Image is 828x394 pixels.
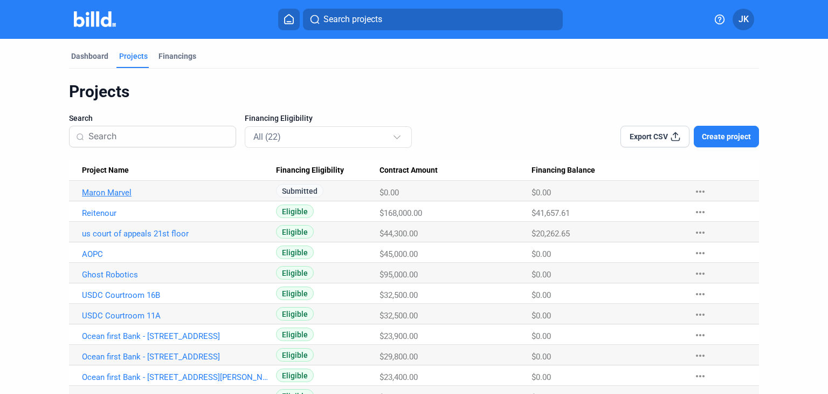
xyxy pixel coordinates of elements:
span: Eligible [276,348,314,362]
span: Submitted [276,184,323,198]
a: Maron Marvel [82,188,269,198]
span: JK [739,13,749,26]
span: $168,000.00 [379,208,422,218]
a: us court of appeals 21st floor [82,229,269,239]
span: Eligible [276,246,314,259]
span: Financing Eligibility [276,166,344,175]
span: $0.00 [532,352,551,362]
span: Financing Eligibility [245,113,313,124]
mat-select-trigger: All (22) [253,132,281,142]
span: $32,500.00 [379,290,418,300]
span: $0.00 [532,290,551,300]
mat-icon: more_horiz [694,329,707,342]
mat-icon: more_horiz [694,206,707,219]
span: $29,800.00 [379,352,418,362]
a: Reitenour [82,208,269,218]
span: Eligible [276,205,314,218]
span: Eligible [276,287,314,300]
a: Ghost Robotics [82,270,269,280]
span: Eligible [276,328,314,341]
mat-icon: more_horiz [694,288,707,301]
span: $44,300.00 [379,229,418,239]
span: $32,500.00 [379,311,418,321]
a: USDC Courtroom 11A [82,311,269,321]
a: Ocean first Bank - [STREET_ADDRESS][PERSON_NAME] [82,372,269,382]
a: USDC Courtroom 16B [82,290,269,300]
span: Eligible [276,266,314,280]
input: Search [88,125,229,148]
span: $20,262.65 [532,229,570,239]
div: Projects [69,81,759,102]
span: Create project [702,131,751,142]
span: $0.00 [532,270,551,280]
mat-icon: more_horiz [694,349,707,362]
span: $0.00 [532,331,551,341]
a: AOPC [82,249,269,259]
span: Search projects [323,13,382,26]
div: Dashboard [71,51,108,62]
span: Contract Amount [379,166,438,175]
span: $0.00 [532,311,551,321]
span: Financing Balance [532,166,595,175]
span: $41,657.61 [532,208,570,218]
mat-icon: more_horiz [694,247,707,260]
mat-icon: more_horiz [694,226,707,239]
div: Projects [119,51,148,62]
span: Eligible [276,225,314,239]
mat-icon: more_horiz [694,370,707,383]
mat-icon: more_horiz [694,308,707,321]
span: $0.00 [532,372,551,382]
mat-icon: more_horiz [694,267,707,280]
mat-icon: more_horiz [694,185,707,198]
a: Ocean first Bank - [STREET_ADDRESS] [82,331,269,341]
span: Export CSV [630,131,668,142]
a: Ocean first Bank - [STREET_ADDRESS] [82,352,269,362]
span: $23,400.00 [379,372,418,382]
div: Financings [158,51,196,62]
span: Eligible [276,369,314,382]
span: Search [69,113,93,124]
span: Eligible [276,307,314,321]
img: Billd Company Logo [74,11,116,27]
span: Project Name [82,166,129,175]
span: $23,900.00 [379,331,418,341]
span: $0.00 [532,249,551,259]
span: $45,000.00 [379,249,418,259]
span: $0.00 [379,188,399,198]
span: $95,000.00 [379,270,418,280]
span: $0.00 [532,188,551,198]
